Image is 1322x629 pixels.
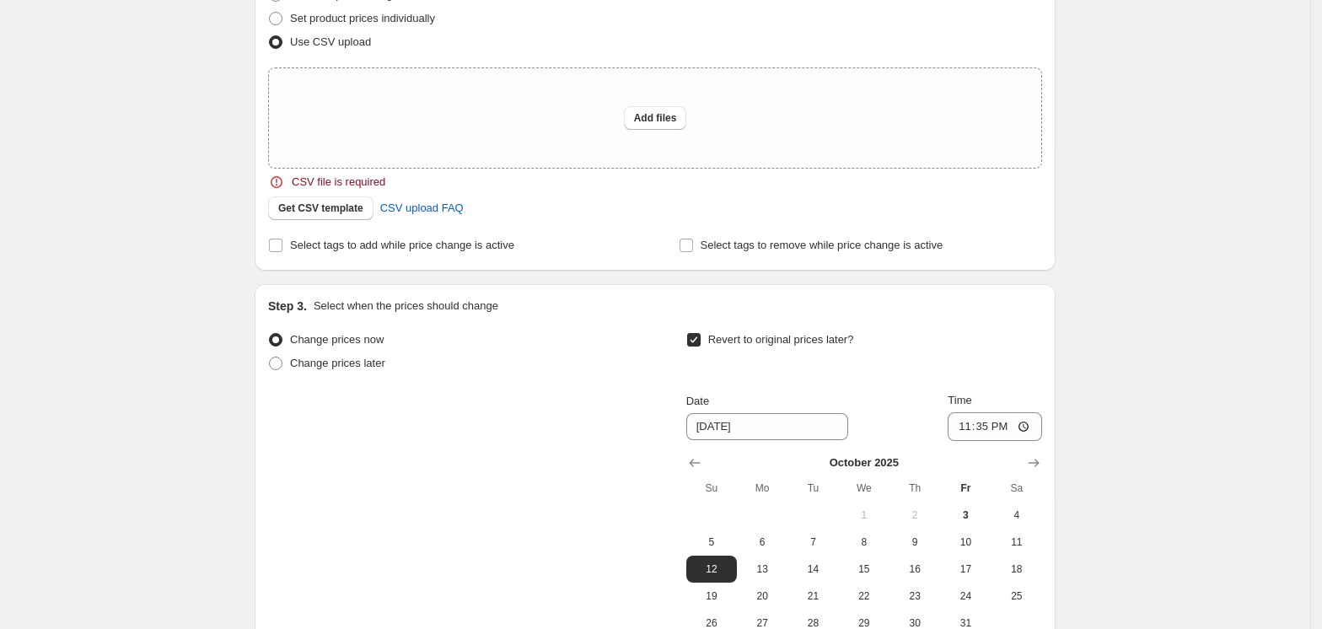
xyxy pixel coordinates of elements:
span: 15 [846,562,883,576]
span: Change prices now [290,333,384,346]
span: Sa [998,481,1035,495]
span: 19 [693,589,730,603]
button: Thursday October 23 2025 [889,583,940,610]
button: Tuesday October 14 2025 [787,556,838,583]
span: Th [896,481,933,495]
button: Tuesday October 7 2025 [787,529,838,556]
span: 6 [744,535,781,549]
span: 2 [896,508,933,522]
span: 14 [794,562,831,576]
span: Mo [744,481,781,495]
span: Su [693,481,730,495]
span: We [846,481,883,495]
span: 4 [998,508,1035,522]
button: Saturday October 18 2025 [991,556,1042,583]
button: Show next month, November 2025 [1022,451,1045,475]
button: Wednesday October 8 2025 [839,529,889,556]
button: Wednesday October 1 2025 [839,502,889,529]
button: Monday October 20 2025 [737,583,787,610]
th: Wednesday [839,475,889,502]
button: Sunday October 12 2025 [686,556,737,583]
span: Fr [947,481,984,495]
span: 3 [947,508,984,522]
button: Tuesday October 21 2025 [787,583,838,610]
button: Sunday October 5 2025 [686,529,737,556]
button: Thursday October 16 2025 [889,556,940,583]
button: Add files [624,106,687,130]
span: Revert to original prices later? [708,333,854,346]
span: 21 [794,589,831,603]
span: 25 [998,589,1035,603]
span: Set product prices individually [290,12,435,24]
span: CSV file is required [292,174,385,191]
button: Thursday October 2 2025 [889,502,940,529]
button: Today Friday October 3 2025 [940,502,991,529]
button: Monday October 6 2025 [737,529,787,556]
span: Time [948,394,971,406]
th: Tuesday [787,475,838,502]
button: Saturday October 11 2025 [991,529,1042,556]
span: 13 [744,562,781,576]
span: 12 [693,562,730,576]
th: Thursday [889,475,940,502]
span: 11 [998,535,1035,549]
button: Saturday October 4 2025 [991,502,1042,529]
span: Select tags to remove while price change is active [701,239,943,251]
button: Wednesday October 15 2025 [839,556,889,583]
button: Show previous month, September 2025 [683,451,707,475]
span: Get CSV template [278,202,363,215]
th: Sunday [686,475,737,502]
input: 10/3/2025 [686,413,848,440]
th: Monday [737,475,787,502]
button: Friday October 17 2025 [940,556,991,583]
span: Date [686,395,709,407]
span: Select tags to add while price change is active [290,239,514,251]
h2: Step 3. [268,298,307,314]
span: 17 [947,562,984,576]
span: 20 [744,589,781,603]
th: Friday [940,475,991,502]
span: 24 [947,589,984,603]
span: 16 [896,562,933,576]
button: Thursday October 9 2025 [889,529,940,556]
span: Add files [634,111,677,125]
button: Get CSV template [268,196,373,220]
span: 22 [846,589,883,603]
span: 5 [693,535,730,549]
a: CSV upload FAQ [370,195,474,222]
span: 8 [846,535,883,549]
button: Friday October 24 2025 [940,583,991,610]
button: Wednesday October 22 2025 [839,583,889,610]
th: Saturday [991,475,1042,502]
button: Sunday October 19 2025 [686,583,737,610]
span: Use CSV upload [290,35,371,48]
span: 10 [947,535,984,549]
input: 12:00 [948,412,1042,441]
p: Select when the prices should change [314,298,498,314]
span: 7 [794,535,831,549]
span: Change prices later [290,357,385,369]
button: Saturday October 25 2025 [991,583,1042,610]
span: 23 [896,589,933,603]
button: Friday October 10 2025 [940,529,991,556]
span: Tu [794,481,831,495]
span: 18 [998,562,1035,576]
span: 1 [846,508,883,522]
button: Monday October 13 2025 [737,556,787,583]
span: 9 [896,535,933,549]
span: CSV upload FAQ [380,200,464,217]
